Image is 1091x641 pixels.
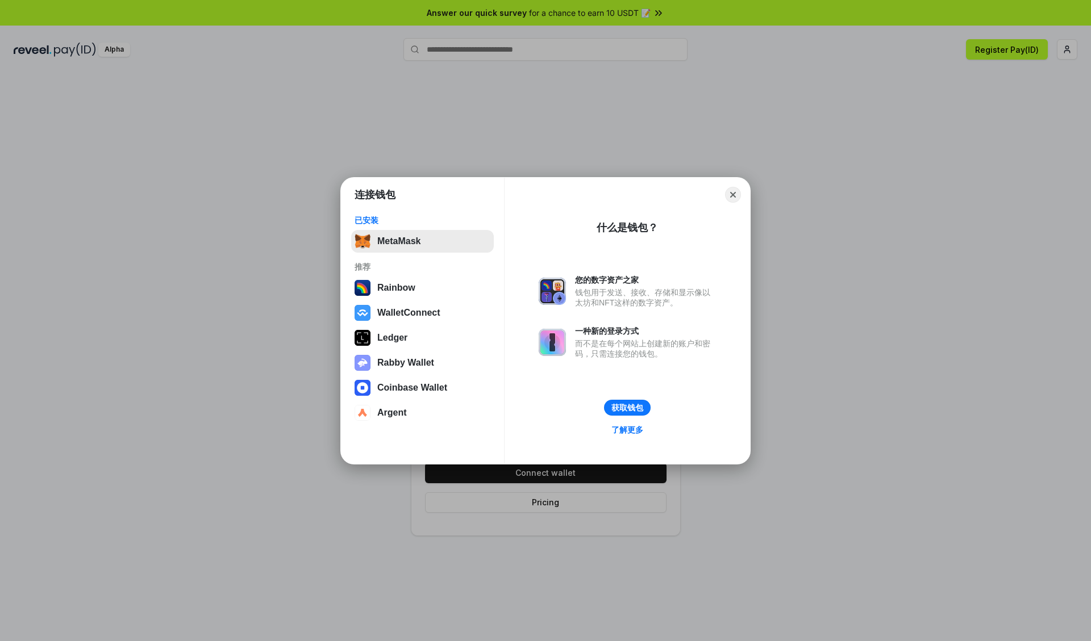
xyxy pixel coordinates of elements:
[575,338,716,359] div: 而不是在每个网站上创建新的账户和密码，只需连接您的钱包。
[351,376,494,399] button: Coinbase Wallet
[355,280,370,296] img: svg+xml,%3Csvg%20width%3D%22120%22%20height%3D%22120%22%20viewBox%3D%220%200%20120%20120%22%20fil...
[377,383,447,393] div: Coinbase Wallet
[355,405,370,421] img: svg+xml,%3Csvg%20width%3D%2228%22%20height%3D%2228%22%20viewBox%3D%220%200%2028%2028%22%20fill%3D...
[605,422,650,437] a: 了解更多
[377,283,415,293] div: Rainbow
[351,351,494,374] button: Rabby Wallet
[725,187,741,203] button: Close
[575,275,716,285] div: 您的数字资产之家
[355,355,370,371] img: svg+xml,%3Csvg%20xmlns%3D%22http%3A%2F%2Fwww.w3.org%2F2000%2Fsvg%22%20fill%3D%22none%22%20viewBox...
[597,221,658,234] div: 什么是钱包？
[355,215,490,225] div: 已安装
[377,333,407,343] div: Ledger
[351,326,494,349] button: Ledger
[351,230,494,253] button: MetaMask
[611,403,643,413] div: 获取钱包
[355,233,370,249] img: svg+xml,%3Csvg%20fill%3D%22none%22%20height%3D%2233%22%20viewBox%3D%220%200%2035%2033%22%20width%...
[377,358,434,368] div: Rabby Wallet
[539,329,566,356] img: svg+xml,%3Csvg%20xmlns%3D%22http%3A%2F%2Fwww.w3.org%2F2000%2Fsvg%22%20fill%3D%22none%22%20viewBox...
[351,401,494,424] button: Argent
[611,425,643,435] div: 了解更多
[575,287,716,308] div: 钱包用于发送、接收、存储和显示像以太坊和NFT这样的数字资产。
[377,408,407,418] div: Argent
[355,330,370,346] img: svg+xml,%3Csvg%20xmlns%3D%22http%3A%2F%2Fwww.w3.org%2F2000%2Fsvg%22%20width%3D%2228%22%20height%3...
[355,188,395,202] h1: 连接钱包
[377,308,440,318] div: WalletConnect
[355,305,370,321] img: svg+xml,%3Csvg%20width%3D%2228%22%20height%3D%2228%22%20viewBox%3D%220%200%2028%2028%22%20fill%3D...
[539,278,566,305] img: svg+xml,%3Csvg%20xmlns%3D%22http%3A%2F%2Fwww.w3.org%2F2000%2Fsvg%22%20fill%3D%22none%22%20viewBox...
[355,380,370,396] img: svg+xml,%3Csvg%20width%3D%2228%22%20height%3D%2228%22%20viewBox%3D%220%200%2028%2028%22%20fill%3D...
[604,400,651,416] button: 获取钱包
[575,326,716,336] div: 一种新的登录方式
[377,236,420,246] div: MetaMask
[351,276,494,299] button: Rainbow
[355,262,490,272] div: 推荐
[351,301,494,324] button: WalletConnect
